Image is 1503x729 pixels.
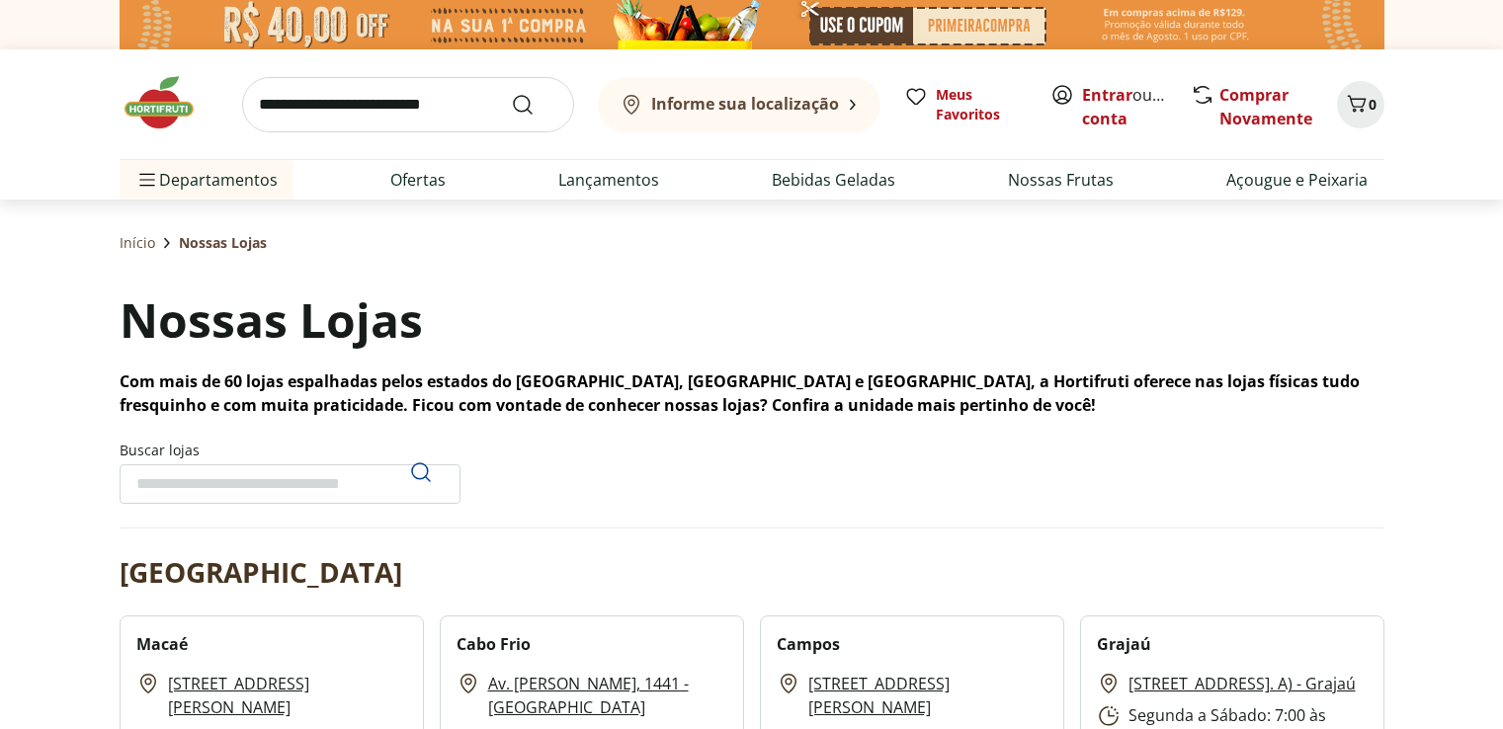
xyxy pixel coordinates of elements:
a: Nossas Frutas [1008,168,1114,192]
a: Lançamentos [558,168,659,192]
h2: Campos [777,632,840,656]
a: [STREET_ADDRESS]. A) - Grajaú [1128,672,1356,695]
a: [STREET_ADDRESS][PERSON_NAME] [168,672,407,719]
button: Pesquisar [397,448,445,496]
span: Nossas Lojas [179,233,267,253]
button: Informe sua localização [598,77,880,132]
h2: Grajaú [1097,632,1151,656]
p: Com mais de 60 lojas espalhadas pelos estados do [GEOGRAPHIC_DATA], [GEOGRAPHIC_DATA] e [GEOGRAPH... [120,369,1384,417]
a: Início [120,233,155,253]
span: Meus Favoritos [936,85,1027,124]
h1: Nossas Lojas [120,286,423,354]
input: search [242,77,574,132]
button: Submit Search [511,93,558,117]
b: Informe sua localização [651,93,839,115]
span: 0 [1369,95,1377,114]
button: Menu [135,156,159,203]
input: Buscar lojasPesquisar [120,464,460,504]
h2: [GEOGRAPHIC_DATA] [120,552,402,592]
a: Açougue e Peixaria [1226,168,1368,192]
a: Bebidas Geladas [772,168,895,192]
a: Criar conta [1082,84,1191,129]
img: Hortifruti [120,73,218,132]
a: Entrar [1082,84,1132,106]
h2: Macaé [136,632,188,656]
button: Carrinho [1337,81,1384,128]
label: Buscar lojas [120,441,460,504]
span: Departamentos [135,156,278,203]
a: Ofertas [390,168,446,192]
a: Av. [PERSON_NAME], 1441 - [GEOGRAPHIC_DATA] [488,672,727,719]
span: ou [1082,83,1170,130]
a: Meus Favoritos [904,85,1027,124]
a: [STREET_ADDRESS][PERSON_NAME] [808,672,1047,719]
a: Comprar Novamente [1219,84,1312,129]
h2: Cabo Frio [457,632,531,656]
